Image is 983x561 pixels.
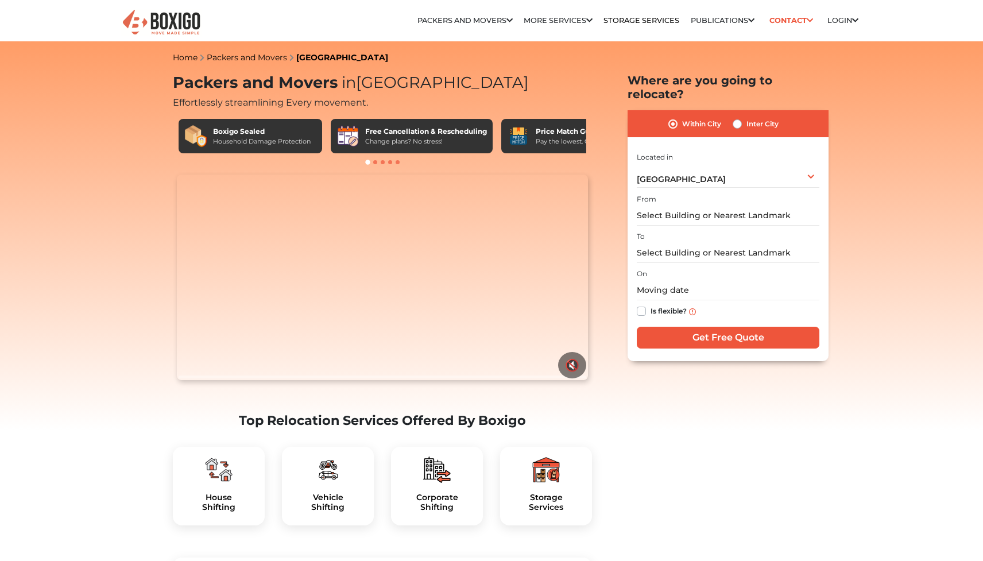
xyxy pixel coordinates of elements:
[827,16,858,25] a: Login
[417,16,513,25] a: Packers and Movers
[296,52,388,63] a: [GEOGRAPHIC_DATA]
[628,73,829,101] h2: Where are you going to relocate?
[400,493,474,512] h5: Corporate Shifting
[342,73,356,92] span: in
[689,308,696,315] img: info
[213,126,311,137] div: Boxigo Sealed
[121,9,202,37] img: Boxigo
[637,269,647,279] label: On
[765,11,816,29] a: Contact
[182,493,256,512] h5: House Shifting
[205,456,233,483] img: boxigo_packers_and_movers_plan
[637,194,656,204] label: From
[637,327,819,349] input: Get Free Quote
[524,16,593,25] a: More services
[365,137,487,146] div: Change plans? No stress!
[637,174,726,184] span: [GEOGRAPHIC_DATA]
[507,125,530,148] img: Price Match Guarantee
[173,52,198,63] a: Home
[509,493,583,512] h5: Storage Services
[637,152,673,163] label: Located in
[177,175,587,380] video: Your browser does not support the video tag.
[182,493,256,512] a: HouseShifting
[637,280,819,300] input: Moving date
[637,243,819,263] input: Select Building or Nearest Landmark
[213,137,311,146] div: Household Damage Protection
[691,16,754,25] a: Publications
[207,52,287,63] a: Packers and Movers
[682,117,721,131] label: Within City
[173,413,592,428] h2: Top Relocation Services Offered By Boxigo
[365,126,487,137] div: Free Cancellation & Rescheduling
[423,456,451,483] img: boxigo_packers_and_movers_plan
[336,125,359,148] img: Free Cancellation & Rescheduling
[173,73,592,92] h1: Packers and Movers
[173,97,368,108] span: Effortlessly streamlining Every movement.
[637,206,819,226] input: Select Building or Nearest Landmark
[536,137,623,146] div: Pay the lowest. Guaranteed!
[400,493,474,512] a: CorporateShifting
[558,352,586,378] button: 🔇
[184,125,207,148] img: Boxigo Sealed
[338,73,529,92] span: [GEOGRAPHIC_DATA]
[291,493,365,512] a: VehicleShifting
[651,304,687,316] label: Is flexible?
[291,493,365,512] h5: Vehicle Shifting
[314,456,342,483] img: boxigo_packers_and_movers_plan
[509,493,583,512] a: StorageServices
[603,16,679,25] a: Storage Services
[532,456,560,483] img: boxigo_packers_and_movers_plan
[637,231,645,242] label: To
[536,126,623,137] div: Price Match Guarantee
[746,117,779,131] label: Inter City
